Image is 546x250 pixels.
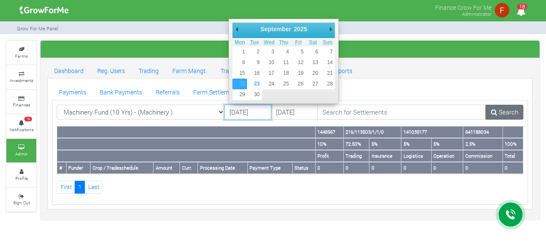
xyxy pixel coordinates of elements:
[513,2,529,21] i: Notifications
[401,126,463,138] th: 141035177
[292,162,315,174] th: Status
[295,39,302,45] abbr: Friday
[343,162,369,174] th: 0
[323,39,333,45] abbr: Sunday
[291,47,305,57] button: 5
[315,138,343,150] th: 10%
[198,162,247,174] th: Processing Date
[17,25,58,32] small: Grow For Me Panel
[247,79,261,89] button: 23
[502,150,523,162] th: Total
[6,115,36,138] a: 18 Notifications
[47,62,90,79] a: Dashboard
[232,23,241,35] button: Previous Month
[9,126,34,132] small: Notifications
[13,200,30,206] small: Sign Out
[320,79,335,89] button: 28
[90,62,132,79] a: Reg. Users
[463,126,502,138] th: 641188034
[463,138,502,150] th: 2.5%
[306,79,320,89] button: 27
[435,2,491,12] p: Finance Grow For Me
[57,181,75,193] a: First
[262,79,276,89] button: 24
[502,138,523,150] th: 100%
[132,62,166,79] a: Trading
[276,68,291,79] button: 18
[320,47,335,57] button: 7
[214,62,262,79] a: Trade Mangt.
[166,62,214,79] a: Farm Mangt.
[369,162,401,174] th: 0
[306,47,320,57] button: 6
[6,163,36,187] a: Profile
[90,162,154,174] th: Crop / Tradeschedule
[293,23,308,35] div: 2025
[463,150,502,162] th: Commission
[247,162,292,174] th: Payment Type
[291,68,305,79] button: 19
[431,150,463,162] th: Operation
[24,117,32,122] span: 18
[247,57,261,68] button: 9
[485,105,523,120] a: Search
[84,181,102,193] a: Last
[369,150,401,162] th: Insurance
[494,2,511,19] img: growforme image
[343,138,369,150] th: 72.50%
[57,162,67,174] th: #
[180,162,198,174] th: Curr.
[250,39,258,45] abbr: Tuesday
[232,68,247,79] button: 15
[6,65,36,89] a: Investments
[306,68,320,79] button: 20
[52,83,93,100] a: Payments
[401,162,432,174] th: 0
[431,162,463,174] th: 0
[276,47,291,57] button: 4
[317,105,486,120] input: Search for Settlements
[276,79,291,89] button: 25
[6,41,36,65] a: Farms
[264,39,274,45] abbr: Wednesday
[224,105,271,120] input: DD/MM/YYYY
[463,162,502,174] th: 0
[326,23,335,35] button: Next Month
[235,39,245,45] abbr: Monday
[247,89,261,100] button: 30
[431,138,463,150] th: 5%
[279,39,288,45] abbr: Thursday
[232,57,247,68] button: 8
[271,105,318,120] input: DD/MM/YYYY
[325,62,359,79] a: Reports
[6,139,36,162] a: Admin
[401,138,432,150] th: 5%
[309,39,317,45] abbr: Saturday
[149,83,186,100] a: Referrals
[343,126,401,138] th: 216/113503/1/1/0
[276,57,291,68] button: 11
[232,47,247,57] button: 1
[291,57,305,68] button: 12
[306,57,320,68] button: 13
[513,8,529,16] a: 18
[315,162,343,174] th: 0
[247,47,261,57] button: 2
[462,11,491,17] small: Administrator
[6,90,36,114] a: Finances
[6,188,36,212] a: Sign Out
[517,4,527,9] span: 18
[262,68,276,79] button: 17
[320,68,335,79] button: 21
[75,181,85,193] a: 1
[57,181,523,193] nav: Page Navigation
[502,162,523,174] th: 0
[154,162,180,174] th: Amount
[13,102,30,108] small: Finances
[259,23,292,35] div: September
[232,89,247,100] button: 29
[320,57,335,68] button: 14
[10,77,33,83] small: Investments
[15,53,28,59] small: Farms
[232,79,247,89] button: 22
